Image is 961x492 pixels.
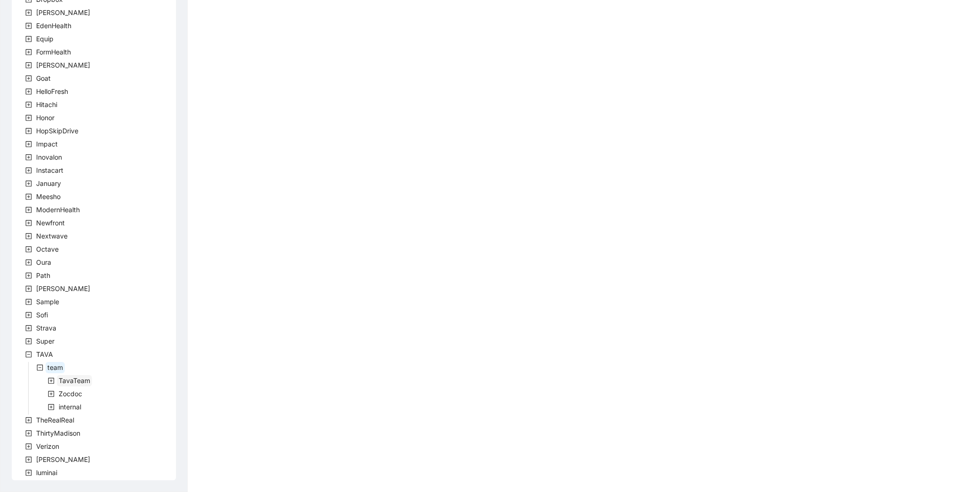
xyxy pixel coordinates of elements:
span: Impact [34,138,60,150]
span: Newfront [34,217,67,229]
span: Octave [36,245,59,253]
span: Oura [36,258,51,266]
span: Impact [36,140,58,148]
span: plus-square [48,404,54,410]
span: Hitachi [34,99,59,110]
span: Path [36,271,50,279]
span: plus-square [25,154,32,161]
span: FormHealth [34,46,73,58]
span: plus-square [25,49,32,55]
span: January [36,179,61,187]
span: Equip [36,35,53,43]
span: plus-square [25,75,32,82]
span: [PERSON_NAME] [36,61,90,69]
span: plus-square [25,36,32,42]
span: Instacart [34,165,65,176]
span: Hitachi [36,100,57,108]
span: TAVA [36,350,53,358]
span: Strava [36,324,56,332]
span: Oura [34,257,53,268]
span: plus-square [25,456,32,463]
span: minus-square [37,364,43,371]
span: ModernHealth [36,206,80,214]
span: internal [57,401,83,413]
span: plus-square [25,193,32,200]
span: Newfront [36,219,65,227]
span: internal [59,403,81,411]
span: EdenHealth [36,22,71,30]
span: plus-square [25,285,32,292]
span: EdenHealth [34,20,73,31]
span: minus-square [25,351,32,358]
span: plus-square [25,430,32,437]
span: Instacart [36,166,63,174]
span: Garner [34,60,92,71]
span: plus-square [25,443,32,450]
span: luminai [34,467,59,478]
span: Zocdoc [57,388,84,400]
span: TheRealReal [36,416,74,424]
span: plus-square [25,312,32,318]
span: [PERSON_NAME] [36,284,90,292]
span: Meesho [36,192,61,200]
span: Strava [34,323,58,334]
span: plus-square [25,23,32,29]
span: plus-square [25,325,32,331]
span: Honor [36,114,54,122]
span: HopSkipDrive [36,127,78,135]
span: plus-square [25,101,32,108]
span: TheRealReal [34,415,76,426]
span: team [47,363,63,371]
span: ModernHealth [34,204,82,215]
span: plus-square [25,141,32,147]
span: plus-square [25,220,32,226]
span: Meesho [34,191,62,202]
span: plus-square [25,246,32,253]
span: Inovalon [34,152,64,163]
span: plus-square [25,299,32,305]
span: Earnest [34,7,92,18]
span: Zocdoc [59,390,82,398]
span: plus-square [25,417,32,423]
span: plus-square [25,128,32,134]
span: Rothman [34,283,92,294]
span: Virta [34,454,92,465]
span: plus-square [25,9,32,16]
span: plus-square [25,167,32,174]
span: team [46,362,65,373]
span: plus-square [25,207,32,213]
span: TavaTeam [57,375,92,386]
span: Goat [34,73,53,84]
span: plus-square [25,469,32,476]
span: Octave [34,244,61,255]
span: plus-square [25,180,32,187]
span: HelloFresh [34,86,70,97]
span: FormHealth [36,48,71,56]
span: plus-square [25,62,32,69]
span: Sample [34,296,61,307]
span: HopSkipDrive [34,125,80,137]
span: plus-square [25,88,32,95]
span: Equip [34,33,55,45]
span: Goat [36,74,51,82]
span: Verizon [36,442,59,450]
span: Super [36,337,54,345]
span: Super [34,336,56,347]
span: Nextwave [36,232,68,240]
span: ThirtyMadison [34,428,82,439]
span: Nextwave [34,231,69,242]
span: plus-square [25,115,32,121]
span: plus-square [25,259,32,266]
span: [PERSON_NAME] [36,8,90,16]
span: ThirtyMadison [36,429,80,437]
span: Verizon [34,441,61,452]
span: Path [34,270,52,281]
span: TAVA [34,349,55,360]
span: Inovalon [36,153,62,161]
span: Sofi [36,311,48,319]
span: plus-square [48,391,54,397]
span: plus-square [25,233,32,239]
span: TavaTeam [59,377,90,384]
span: Honor [34,112,56,123]
span: January [34,178,63,189]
